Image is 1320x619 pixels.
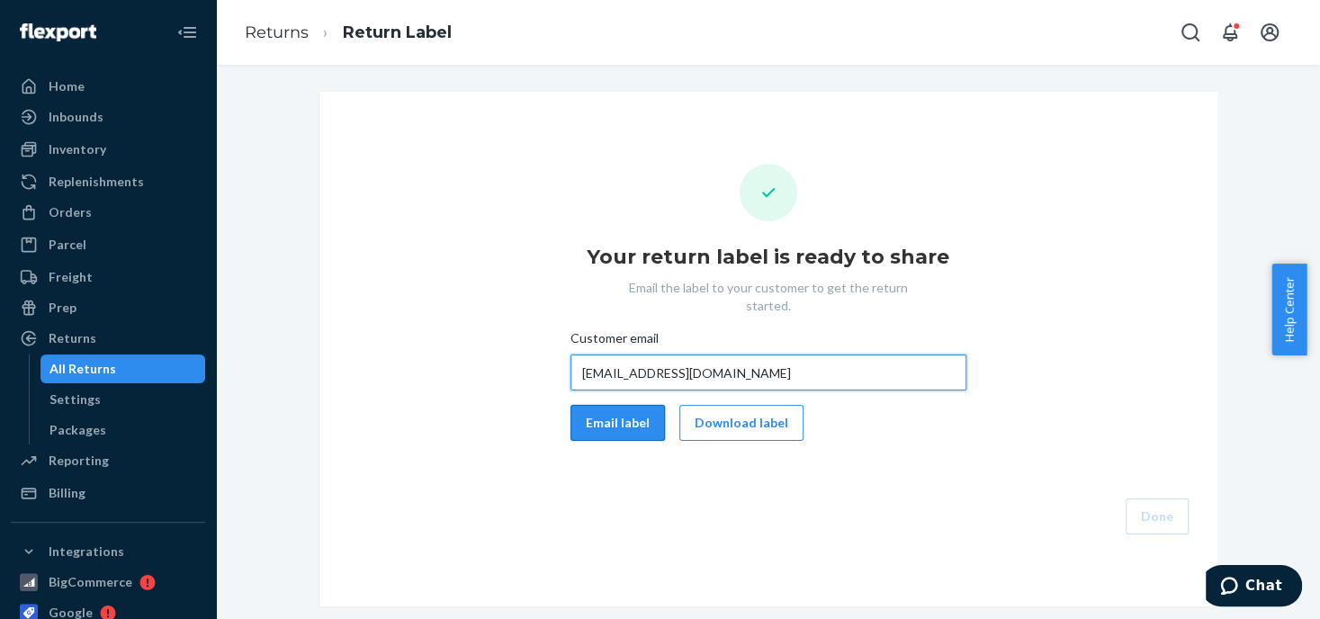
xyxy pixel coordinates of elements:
[11,537,205,566] button: Integrations
[49,203,92,221] div: Orders
[169,14,205,50] button: Close Navigation
[11,446,205,475] a: Reporting
[343,22,452,42] a: Return Label
[679,405,804,441] button: Download label
[20,23,96,41] img: Flexport logo
[49,421,106,439] div: Packages
[40,416,206,444] a: Packages
[1172,14,1208,50] button: Open Search Box
[11,479,205,507] a: Billing
[49,543,124,561] div: Integrations
[11,324,205,353] a: Returns
[49,329,96,347] div: Returns
[11,198,205,227] a: Orders
[49,390,101,408] div: Settings
[1126,498,1189,534] button: Done
[49,452,109,470] div: Reporting
[1212,14,1248,50] button: Open notifications
[49,484,85,502] div: Billing
[11,72,205,101] a: Home
[230,6,466,59] ol: breadcrumbs
[570,354,966,390] input: Customer email
[11,230,205,259] a: Parcel
[49,299,76,317] div: Prep
[49,268,93,286] div: Freight
[570,329,659,354] span: Customer email
[49,173,144,191] div: Replenishments
[1252,14,1288,50] button: Open account menu
[40,385,206,414] a: Settings
[611,279,926,315] p: Email the label to your customer to get the return started.
[1271,264,1307,355] button: Help Center
[49,108,103,126] div: Inbounds
[11,568,205,597] a: BigCommerce
[49,140,106,158] div: Inventory
[11,263,205,292] a: Freight
[11,167,205,196] a: Replenishments
[49,573,132,591] div: BigCommerce
[40,354,206,383] a: All Returns
[49,360,116,378] div: All Returns
[1206,565,1302,610] iframe: Opens a widget where you can chat to one of our agents
[11,103,205,131] a: Inbounds
[11,293,205,322] a: Prep
[570,405,665,441] button: Email label
[587,243,949,272] h1: Your return label is ready to share
[49,236,86,254] div: Parcel
[245,22,309,42] a: Returns
[49,77,85,95] div: Home
[11,135,205,164] a: Inventory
